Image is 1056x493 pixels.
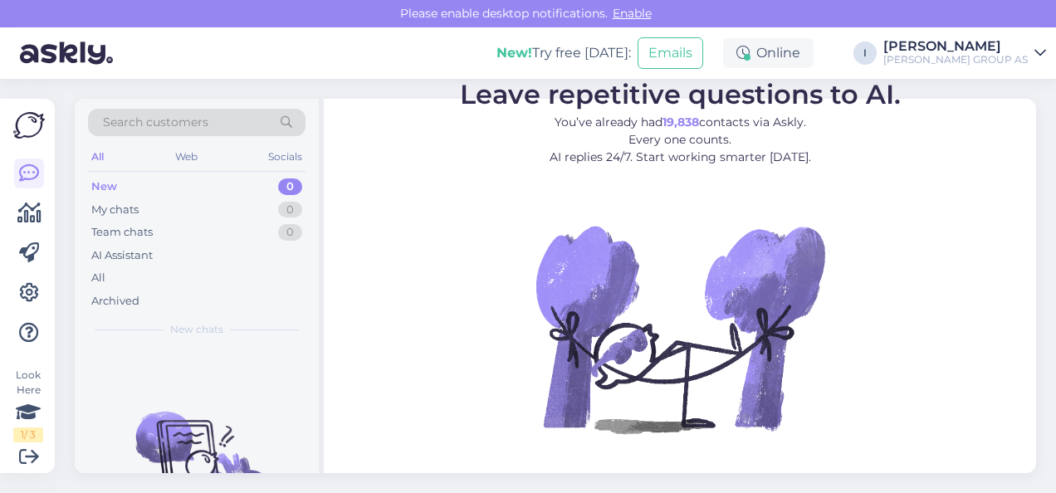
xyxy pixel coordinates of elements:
div: My chats [91,202,139,218]
img: No Chat active [530,179,829,478]
div: Team chats [91,224,153,241]
div: New [91,178,117,195]
b: 19,838 [662,115,699,129]
button: Emails [638,37,703,69]
span: New chats [170,322,223,337]
a: [PERSON_NAME][PERSON_NAME] GROUP AS [883,40,1046,66]
span: Enable [608,6,657,21]
div: 0 [278,224,302,241]
p: You’ve already had contacts via Askly. Every one counts. AI replies 24/7. Start working smarter [... [460,114,901,166]
div: Look Here [13,368,43,442]
div: 0 [278,178,302,195]
div: All [88,146,107,168]
div: 0 [278,202,302,218]
div: Try free [DATE]: [496,43,631,63]
img: Askly Logo [13,112,45,139]
div: Online [723,38,814,68]
div: Socials [265,146,306,168]
span: Search customers [103,114,208,131]
b: New! [496,45,532,61]
span: Leave repetitive questions to AI. [460,78,901,110]
div: 1 / 3 [13,427,43,442]
div: [PERSON_NAME] [883,40,1028,53]
div: All [91,270,105,286]
div: Archived [91,293,139,310]
div: I [853,41,877,65]
div: [PERSON_NAME] GROUP AS [883,53,1028,66]
div: Web [172,146,201,168]
div: AI Assistant [91,247,153,264]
